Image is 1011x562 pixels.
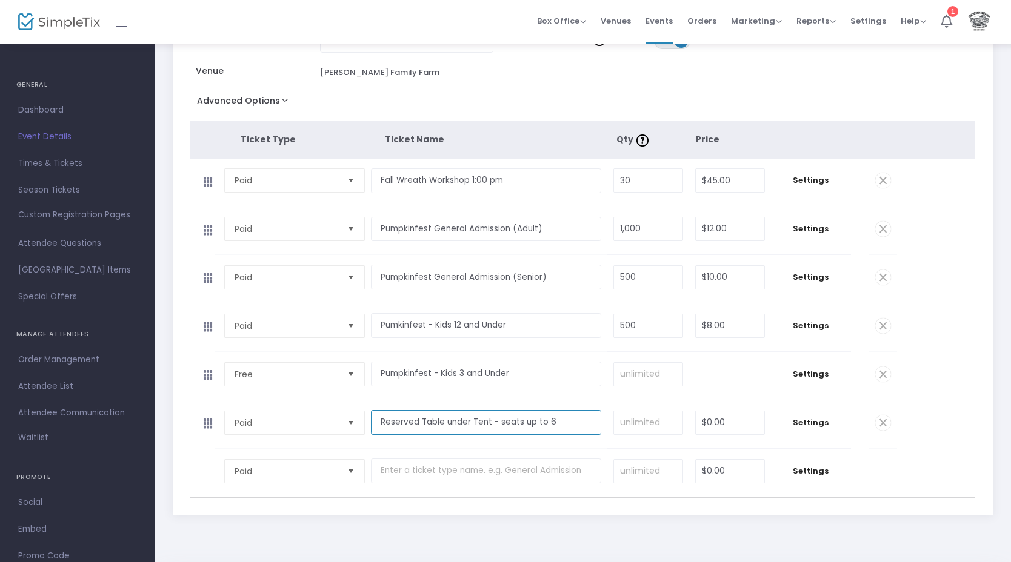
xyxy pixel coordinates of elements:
span: Settings [777,368,845,380]
span: Marketing [731,15,782,27]
input: Enter a ticket type name. e.g. General Admission [371,410,602,435]
input: Price [696,314,764,337]
h4: MANAGE ATTENDEES [16,322,138,346]
span: Paid [235,417,338,429]
span: Paid [235,223,338,235]
span: Attendee Questions [18,236,136,251]
span: Dashboard [18,102,136,118]
span: Paid [235,271,338,283]
button: Advanced Options [190,92,300,114]
span: Free [235,368,338,380]
button: Select [342,217,359,240]
span: Special Offers [18,289,136,305]
button: Select [342,266,359,289]
span: Custom Registration Pages [18,209,130,221]
span: Paid [235,465,338,477]
span: Attendee Communication [18,405,136,421]
span: Box Office [537,15,586,27]
span: Settings [850,5,886,36]
button: Select [342,314,359,337]
span: Times & Tickets [18,156,136,171]
input: Price [696,217,764,240]
span: Reports [796,15,836,27]
input: Price [696,460,764,483]
span: Venues [601,5,631,36]
span: Order Management [18,352,136,368]
input: unlimited [614,411,682,434]
input: Price [696,266,764,289]
span: Attendee List [18,379,136,394]
span: Settings [777,417,845,429]
button: Select [342,411,359,434]
span: Events [646,5,673,36]
span: Embed [18,521,136,537]
input: unlimited [614,460,682,483]
span: Settings [777,223,845,235]
button: Select [342,460,359,483]
span: Ticket Type [241,133,296,145]
input: Enter a ticket type name. e.g. General Admission [371,458,602,483]
span: Ticket Name [385,133,444,145]
span: Social [18,495,136,511]
div: 1 [947,6,958,17]
div: [PERSON_NAME] Family Farm [320,67,439,79]
h4: GENERAL [16,73,138,97]
span: Help [901,15,926,27]
span: Waitlist [18,432,48,444]
span: Paid [235,320,338,332]
span: Venue [196,65,320,78]
input: Enter a ticket type name. e.g. General Admission [371,313,602,338]
span: Event Details [18,129,136,145]
input: Price [696,169,764,192]
input: Enter a ticket type name. e.g. General Admission [371,217,602,242]
input: Enter a ticket type name. e.g. General Admission [371,168,602,193]
input: Enter a ticket type name. e.g. General Admission [371,265,602,289]
span: Qty [616,133,652,145]
span: Paid [235,174,338,187]
button: Select [342,169,359,192]
span: Settings [777,174,845,187]
span: [GEOGRAPHIC_DATA] Items [18,262,136,278]
input: unlimited [614,363,682,386]
h4: PROMOTE [16,465,138,489]
span: Price [696,133,719,145]
span: Season Tickets [18,182,136,198]
button: Select [342,363,359,386]
span: Orders [687,5,716,36]
span: Settings [777,320,845,332]
input: Enter a ticket type name. e.g. General Admission [371,362,602,386]
span: Settings [777,465,845,477]
span: Settings [777,271,845,283]
img: question-mark [636,134,649,147]
input: Price [696,411,764,434]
